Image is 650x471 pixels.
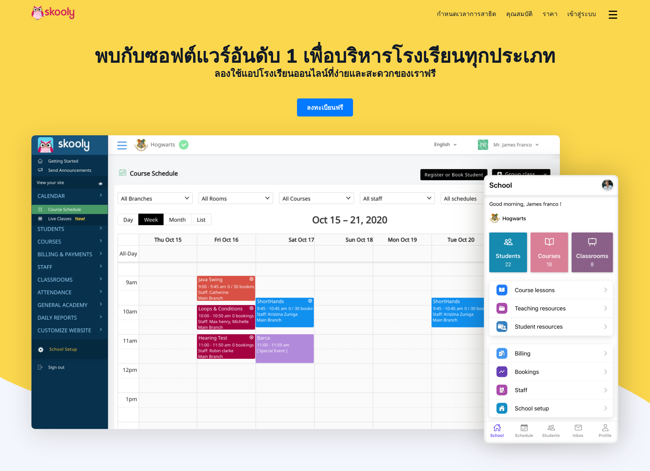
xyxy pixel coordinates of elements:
[31,5,74,20] img: Skooly
[607,5,619,24] button: dropdown menu
[31,47,619,66] h1: พบกับซอฟต์แวร์อันดับ 1 เพื่อบริหารโรงเรียนทุกประเภท
[432,7,502,21] a: กำหนดเวลาการสาธิต
[567,10,596,18] span: เข้าสู่ระบบ
[501,7,538,21] a: คุณสมบัติ
[31,135,560,429] img: พบกับซอฟต์แวร์อันดับ 1 เพื่อบริหารโรงเรียนทุกประเภท - Desktop
[483,173,619,445] img: พบกับซอฟต์แวร์อันดับ 1 เพื่อบริหารโรงเรียนทุกประเภท - Mobile
[562,7,601,21] a: เข้าสู่ระบบ
[543,10,558,18] span: ราคา
[31,68,619,80] h2: ลองใช้แอปโรงเรียนออนไลน์ที่ง่ายและสะดวกของเราฟรี
[297,98,353,116] a: ลงทะเบียนฟรี
[538,7,563,21] a: ราคา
